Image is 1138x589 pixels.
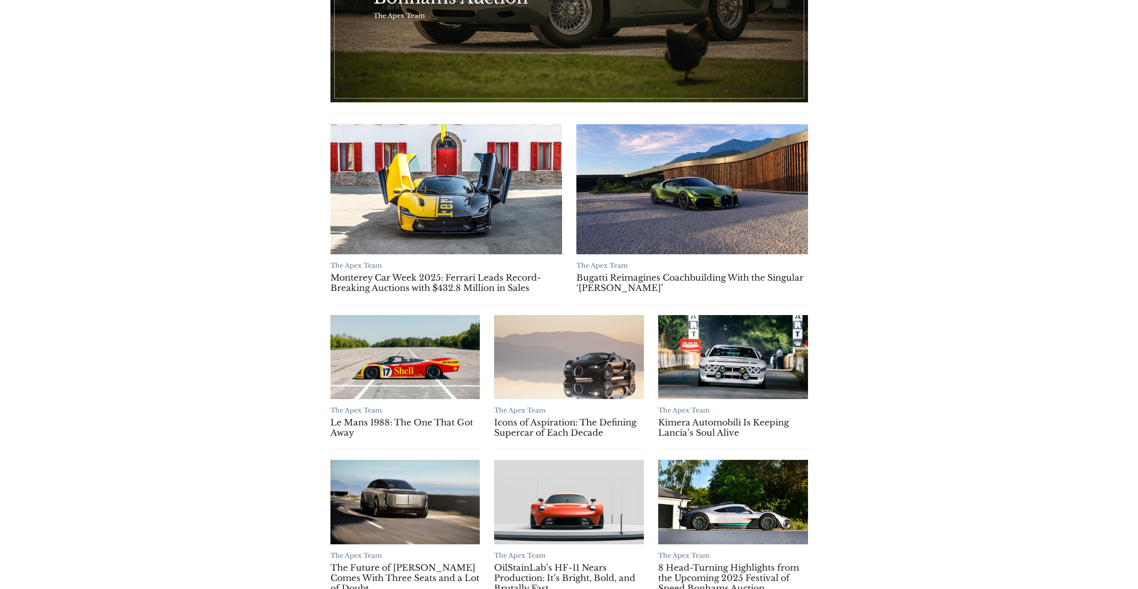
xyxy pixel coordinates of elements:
a: 8 Head-Turning Highlights from the Upcoming 2025 Festival of Speed Bonhams Auction [658,460,808,544]
a: The Apex Team [373,12,425,20]
a: Monterey Car Week 2025: Ferrari Leads Record-Breaking Auctions with $432.8 Million in Sales [330,273,562,293]
a: The Apex Team [494,551,546,560]
a: Le Mans 1988: The One That Got Away [330,417,480,438]
a: Monterey Car Week 2025: Ferrari Leads Record-Breaking Auctions with $432.8 Million in Sales [330,124,562,254]
a: The Apex Team [658,406,710,414]
a: Le Mans 1988: The One That Got Away [330,315,480,399]
a: Icons of Aspiration: The Defining Supercar of Each Decade [494,315,644,399]
a: The Apex Team [494,406,546,414]
a: Kimera Automobili Is Keeping Lancia’s Soul Alive [658,315,808,399]
a: The Apex Team [576,261,628,269]
a: Bugatti Reimagines Coachbuilding With the Singular ‘[PERSON_NAME]’ [576,273,808,293]
a: The Future of Bentley Comes With Three Seats and a Lot of Doubt [330,460,480,544]
a: The Apex Team [330,261,382,269]
a: The Apex Team [330,406,382,414]
a: Bugatti Reimagines Coachbuilding With the Singular ‘Brouillard’ [576,124,808,254]
a: The Apex Team [658,551,710,560]
a: OilStainLab’s HF-11 Nears Production: It’s Bright, Bold, and Brutally Fast [494,460,644,544]
a: Icons of Aspiration: The Defining Supercar of Each Decade [494,417,644,438]
a: Kimera Automobili Is Keeping Lancia’s Soul Alive [658,417,808,438]
a: The Apex Team [330,551,382,560]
